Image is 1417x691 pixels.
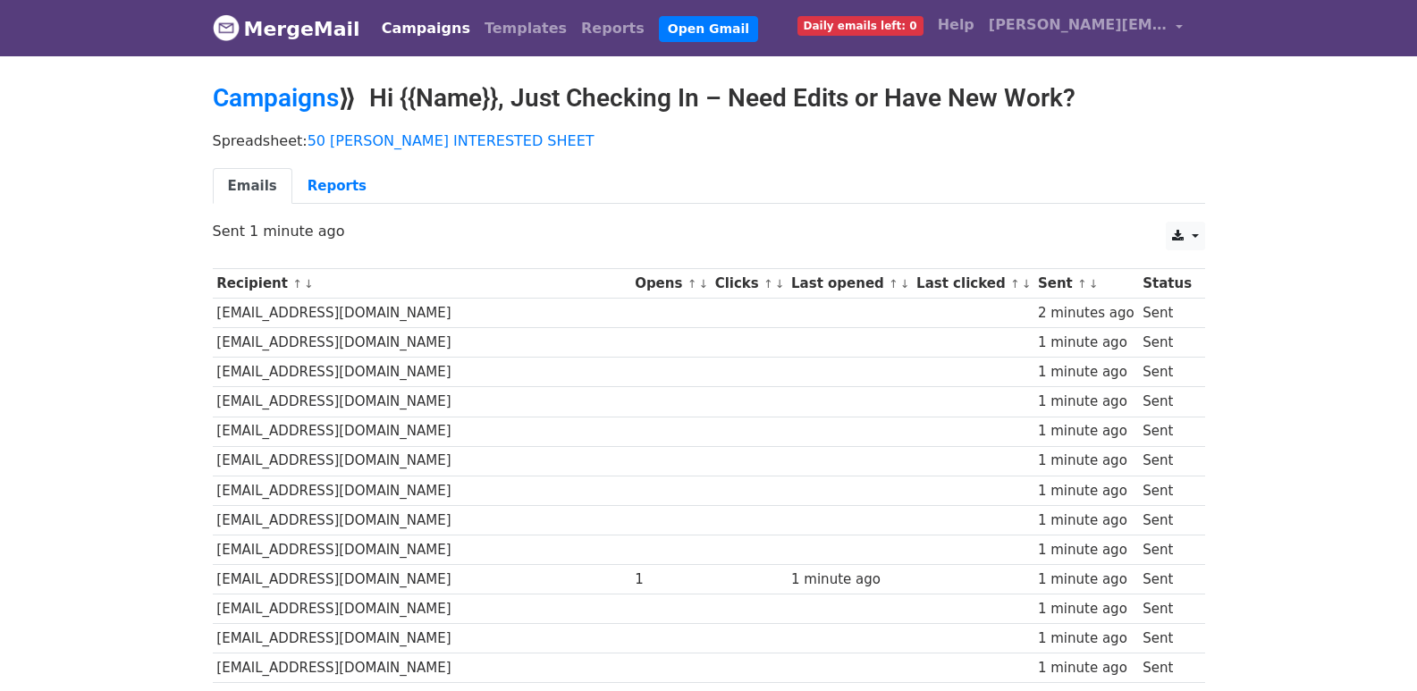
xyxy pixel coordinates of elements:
td: Sent [1138,535,1195,564]
th: Recipient [213,269,631,299]
h2: ⟫ Hi {{Name}}, Just Checking In – Need Edits or Have New Work? [213,83,1205,114]
a: Daily emails left: 0 [790,7,931,43]
a: [PERSON_NAME][EMAIL_ADDRESS][DOMAIN_NAME] [982,7,1191,49]
div: 1 minute ago [1038,481,1134,501]
th: Status [1138,269,1195,299]
div: 1 minute ago [1038,362,1134,383]
a: Campaigns [375,11,477,46]
a: Help [931,7,982,43]
td: Sent [1138,387,1195,417]
a: ↓ [1022,277,1032,291]
th: Sent [1033,269,1138,299]
td: [EMAIL_ADDRESS][DOMAIN_NAME] [213,535,631,564]
td: [EMAIL_ADDRESS][DOMAIN_NAME] [213,594,631,624]
a: ↑ [889,277,898,291]
a: ↑ [1010,277,1020,291]
div: 1 minute ago [1038,392,1134,412]
a: ↑ [687,277,697,291]
a: Emails [213,168,292,205]
td: Sent [1138,299,1195,328]
div: 1 minute ago [791,569,907,590]
a: ↓ [775,277,785,291]
td: Sent [1138,328,1195,358]
td: [EMAIL_ADDRESS][DOMAIN_NAME] [213,387,631,417]
td: [EMAIL_ADDRESS][DOMAIN_NAME] [213,624,631,653]
td: Sent [1138,476,1195,505]
a: ↓ [900,277,910,291]
div: 1 minute ago [1038,599,1134,619]
td: [EMAIL_ADDRESS][DOMAIN_NAME] [213,565,631,594]
a: Reports [574,11,652,46]
td: Sent [1138,417,1195,446]
a: ↑ [292,277,302,291]
div: 1 minute ago [1038,510,1134,531]
td: Sent [1138,594,1195,624]
td: [EMAIL_ADDRESS][DOMAIN_NAME] [213,476,631,505]
td: Sent [1138,505,1195,535]
td: [EMAIL_ADDRESS][DOMAIN_NAME] [213,358,631,387]
th: Last clicked [912,269,1033,299]
a: 50 [PERSON_NAME] INTERESTED SHEET [308,132,595,149]
td: [EMAIL_ADDRESS][DOMAIN_NAME] [213,446,631,476]
div: 1 minute ago [1038,333,1134,353]
a: ↑ [763,277,773,291]
th: Opens [630,269,711,299]
div: 1 minute ago [1038,451,1134,471]
span: [PERSON_NAME][EMAIL_ADDRESS][DOMAIN_NAME] [989,14,1168,36]
a: ↑ [1077,277,1087,291]
a: ↓ [1089,277,1099,291]
td: Sent [1138,624,1195,653]
a: Reports [292,168,382,205]
th: Last opened [787,269,912,299]
td: [EMAIL_ADDRESS][DOMAIN_NAME] [213,328,631,358]
div: 1 minute ago [1038,569,1134,590]
p: Sent 1 minute ago [213,222,1205,240]
span: Daily emails left: 0 [797,16,924,36]
td: Sent [1138,565,1195,594]
th: Clicks [711,269,787,299]
td: Sent [1138,653,1195,683]
a: Open Gmail [659,16,758,42]
td: Sent [1138,446,1195,476]
td: [EMAIL_ADDRESS][DOMAIN_NAME] [213,299,631,328]
div: 2 minutes ago [1038,303,1134,324]
div: 1 [635,569,706,590]
div: 1 minute ago [1038,540,1134,560]
div: 1 minute ago [1038,628,1134,649]
td: [EMAIL_ADDRESS][DOMAIN_NAME] [213,505,631,535]
a: ↓ [698,277,708,291]
p: Spreadsheet: [213,131,1205,150]
a: MergeMail [213,10,360,47]
div: 1 minute ago [1038,421,1134,442]
a: Campaigns [213,83,339,113]
img: MergeMail logo [213,14,240,41]
td: Sent [1138,358,1195,387]
a: Templates [477,11,574,46]
div: 1 minute ago [1038,658,1134,678]
a: ↓ [304,277,314,291]
td: [EMAIL_ADDRESS][DOMAIN_NAME] [213,417,631,446]
td: [EMAIL_ADDRESS][DOMAIN_NAME] [213,653,631,683]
